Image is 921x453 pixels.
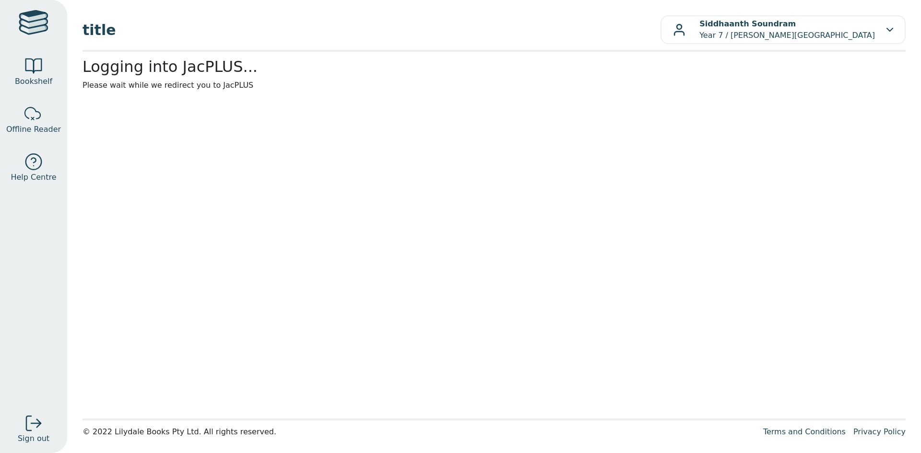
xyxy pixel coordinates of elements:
b: Siddhaanth Soundram [699,19,796,28]
h2: Logging into JacPLUS... [83,58,906,76]
span: Help Centre [11,172,56,183]
p: Year 7 / [PERSON_NAME][GEOGRAPHIC_DATA] [699,18,875,41]
button: Siddhaanth SoundramYear 7 / [PERSON_NAME][GEOGRAPHIC_DATA] [661,15,906,44]
span: Sign out [18,433,49,444]
span: Bookshelf [15,76,52,87]
div: © 2022 Lilydale Books Pty Ltd. All rights reserved. [83,426,756,438]
p: Please wait while we redirect you to JacPLUS [83,80,906,91]
span: Offline Reader [6,124,61,135]
a: Privacy Policy [853,427,906,436]
a: Terms and Conditions [763,427,846,436]
span: title [83,19,661,41]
